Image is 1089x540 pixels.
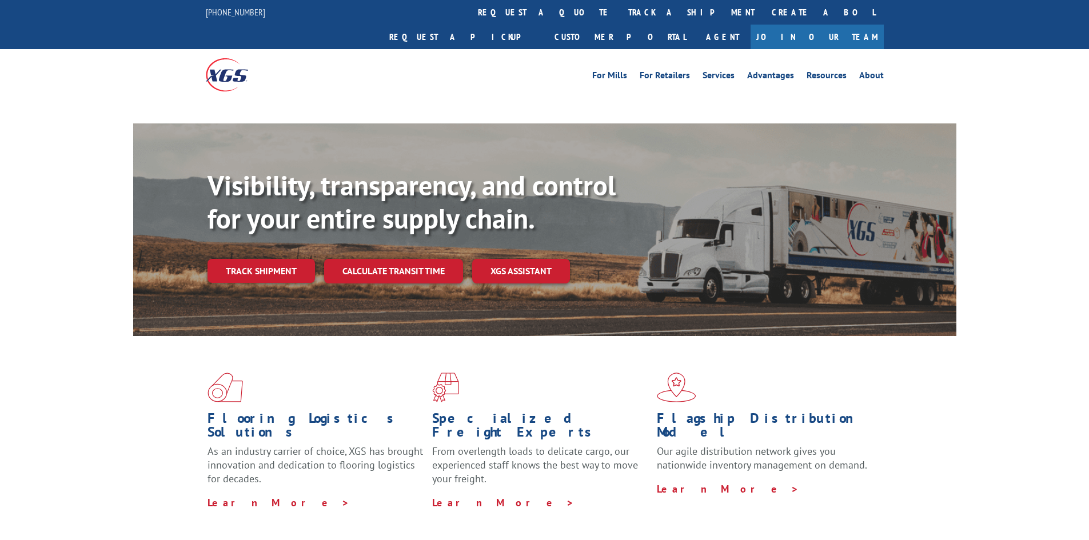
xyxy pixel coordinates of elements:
a: Learn More > [208,496,350,509]
a: For Mills [592,71,627,83]
a: Calculate transit time [324,259,463,283]
img: xgs-icon-flagship-distribution-model-red [657,373,696,402]
a: Learn More > [432,496,575,509]
h1: Specialized Freight Experts [432,411,648,445]
a: About [859,71,884,83]
a: For Retailers [640,71,690,83]
span: As an industry carrier of choice, XGS has brought innovation and dedication to flooring logistics... [208,445,423,485]
a: Join Our Team [751,25,884,49]
b: Visibility, transparency, and control for your entire supply chain. [208,167,616,236]
a: Request a pickup [381,25,546,49]
h1: Flagship Distribution Model [657,411,873,445]
a: Advantages [747,71,794,83]
img: xgs-icon-focused-on-flooring-red [432,373,459,402]
a: Customer Portal [546,25,695,49]
a: Agent [695,25,751,49]
a: Resources [807,71,847,83]
span: Our agile distribution network gives you nationwide inventory management on demand. [657,445,867,471]
a: XGS ASSISTANT [472,259,570,283]
a: Learn More > [657,482,799,495]
a: Track shipment [208,259,315,283]
img: xgs-icon-total-supply-chain-intelligence-red [208,373,243,402]
a: Services [703,71,735,83]
p: From overlength loads to delicate cargo, our experienced staff knows the best way to move your fr... [432,445,648,495]
a: [PHONE_NUMBER] [206,6,265,18]
h1: Flooring Logistics Solutions [208,411,424,445]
